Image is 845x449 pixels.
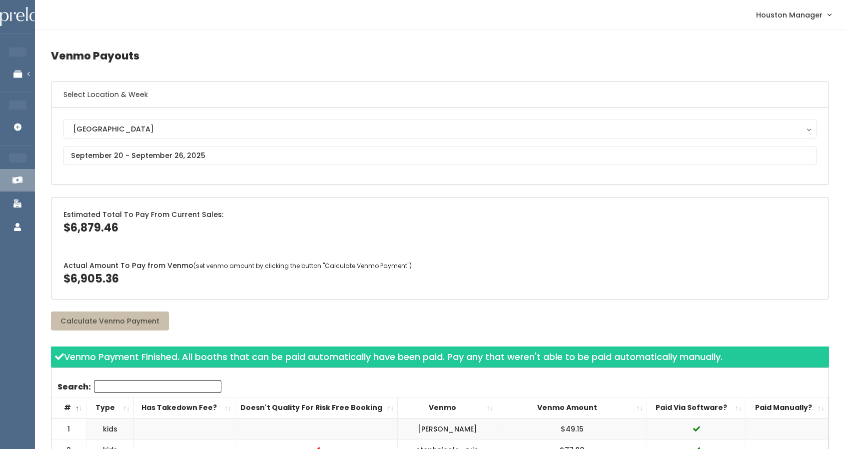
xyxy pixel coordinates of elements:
div: Actual Amount To Pay from Venmo [51,248,829,299]
span: $6,905.36 [63,271,119,286]
th: Paid Via Software?: activate to sort column ascending [647,397,746,418]
div: Estimated Total To Pay From Current Sales: [51,197,829,248]
span: Houston Manager [756,9,823,20]
input: Search: [94,380,221,393]
button: Calculate Venmo Payment [51,311,169,330]
div: [GEOGRAPHIC_DATA] [73,123,807,134]
th: #: activate to sort column descending [51,397,86,418]
th: Venmo: activate to sort column ascending [398,397,497,418]
div: Venmo Payment Finished. All booths that can be paid automatically have been paid. Pay any that we... [51,346,829,367]
td: [PERSON_NAME] [398,418,497,440]
button: [GEOGRAPHIC_DATA] [63,119,817,138]
span: (set venmo amount by clicking the button "Calculate Venmo Payment") [193,261,412,270]
th: Type: activate to sort column ascending [86,397,134,418]
h6: Select Location & Week [51,82,829,107]
th: Doesn't Quality For Risk Free Booking : activate to sort column ascending [235,397,398,418]
th: Venmo Amount: activate to sort column ascending [497,397,647,418]
th: Has Takedown Fee?: activate to sort column ascending [134,397,235,418]
span: $6,879.46 [63,220,118,235]
a: Houston Manager [746,4,841,25]
label: Search: [57,380,221,393]
th: Paid Manually?: activate to sort column ascending [746,397,828,418]
h4: Venmo Payouts [51,42,829,69]
td: $49.15 [497,418,647,440]
td: kids [86,418,134,440]
input: September 20 - September 26, 2025 [63,146,817,165]
td: 1 [51,418,86,440]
